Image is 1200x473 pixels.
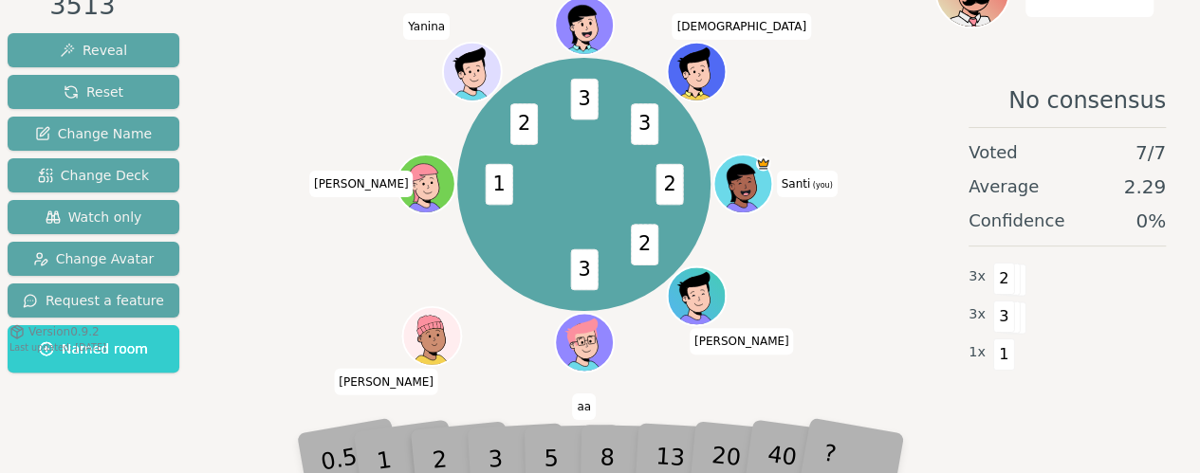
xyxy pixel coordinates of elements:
button: Watch only [8,200,179,234]
span: No consensus [1008,85,1166,116]
span: 3 x [969,304,986,325]
span: Change Avatar [33,249,155,268]
span: 2 [993,263,1015,295]
span: Santi is the host [755,156,769,171]
span: Reveal [60,41,127,60]
span: Watch only [46,208,142,227]
button: Change Name [8,117,179,151]
button: Reset [8,75,179,109]
button: Change Avatar [8,242,179,276]
span: Click to change your name [690,328,794,355]
span: 2.29 [1123,173,1166,200]
button: Version0.9.2 [9,324,100,339]
span: Click to change your name [309,171,414,197]
span: 0 % [1135,208,1166,234]
span: Click to change your name [572,393,596,420]
span: 3 [570,79,598,120]
span: Click to change your name [334,369,438,395]
button: Request a feature [8,283,179,318]
span: Voted [969,139,1018,166]
button: Reveal [8,33,179,67]
span: (you) [810,181,833,190]
span: 1 [993,338,1015,371]
span: Request a feature [23,291,164,310]
span: Click to change your name [403,13,450,40]
span: Click to change your name [776,171,837,197]
span: Version 0.9.2 [28,324,100,339]
span: 3 x [969,266,986,287]
span: 1 [485,164,512,206]
span: 3 [570,249,598,291]
span: Average [969,173,1039,200]
span: 7 / 7 [1135,139,1166,166]
span: 1 x [969,342,986,363]
span: Last updated: [DATE] [9,342,106,353]
span: 2 [631,224,658,265]
span: Confidence [969,208,1064,234]
span: 2 [510,103,538,145]
span: 3 [993,300,1015,333]
span: Reset [64,82,123,101]
span: Change Deck [38,166,149,185]
span: Click to change your name [672,13,810,40]
span: 2 [655,164,683,206]
span: 3 [631,103,658,145]
button: Click to change your avatar [715,156,770,211]
button: Named room [8,325,179,373]
button: Change Deck [8,158,179,192]
span: Change Name [35,124,152,143]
